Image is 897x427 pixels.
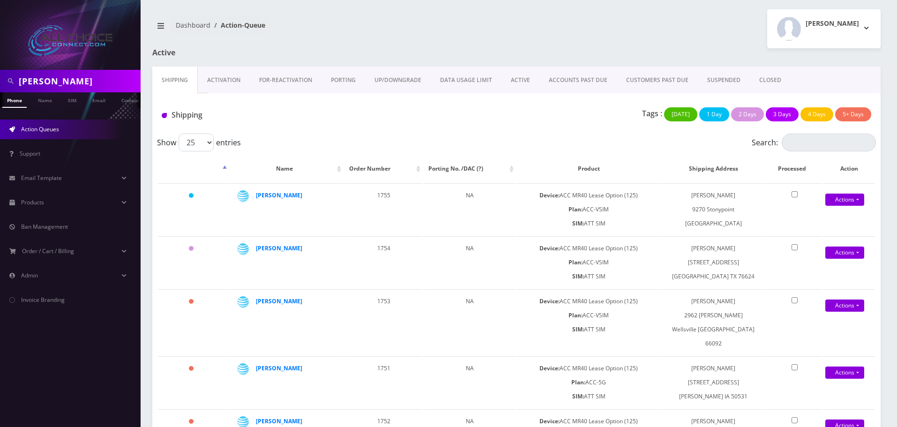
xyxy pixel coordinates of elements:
h2: [PERSON_NAME] [806,20,859,28]
a: [PERSON_NAME] [256,191,302,199]
td: NA [424,289,516,355]
b: SIM: [572,325,584,333]
a: [PERSON_NAME] [256,244,302,252]
img: All Choice Connect [28,25,112,56]
a: DATA USAGE LIMIT [431,67,501,94]
b: Plan: [568,311,583,319]
a: Actions [825,194,864,206]
span: Order / Cart / Billing [22,247,74,255]
b: Device: [539,364,560,372]
th: Shipping Address [662,155,765,182]
button: 1 Day [699,107,729,121]
td: [PERSON_NAME] [STREET_ADDRESS] [GEOGRAPHIC_DATA] TX 76624 [662,236,765,288]
td: NA [424,236,516,288]
b: Plan: [568,258,583,266]
b: Plan: [571,378,585,386]
b: Device: [539,297,560,305]
a: Actions [825,247,864,259]
h1: Shipping [162,111,389,120]
span: Email Template [21,174,62,182]
a: CUSTOMERS PAST DUE [617,67,698,94]
span: Action Queues [21,125,59,133]
td: NA [424,356,516,408]
span: Products [21,198,44,206]
button: [PERSON_NAME] [767,9,881,48]
p: Tags : [642,108,662,119]
a: PORTING [321,67,365,94]
th: Porting No. /DAC (?): activate to sort column ascending [424,155,516,182]
td: 1754 [344,236,423,288]
td: [PERSON_NAME] 2962 [PERSON_NAME] Wellsville [GEOGRAPHIC_DATA] 66092 [662,289,765,355]
th: : activate to sort column descending [158,155,229,182]
a: Name [33,92,57,107]
a: [PERSON_NAME] [256,417,302,425]
a: SIM [63,92,81,107]
nav: breadcrumb [152,15,509,42]
a: Actions [825,367,864,379]
span: Admin [21,271,38,279]
td: [PERSON_NAME] [STREET_ADDRESS] [PERSON_NAME] IA 50531 [662,356,765,408]
li: Action-Queue [210,20,265,30]
td: 1755 [344,183,423,235]
a: [PERSON_NAME] [256,297,302,305]
a: Dashboard [176,21,210,30]
th: Action [823,155,875,182]
a: Actions [825,300,864,312]
span: Support [20,150,40,157]
input: Search: [782,134,876,151]
a: Shipping [152,67,198,94]
b: Device: [539,191,560,199]
th: Name: activate to sort column ascending [230,155,344,182]
b: Plan: [568,205,583,213]
button: [DATE] [664,107,697,121]
b: SIM: [572,219,584,227]
a: ACCOUNTS PAST DUE [539,67,617,94]
label: Show entries [157,134,241,151]
a: FOR-REActivation [250,67,321,94]
select: Showentries [179,134,214,151]
a: ACTIVE [501,67,539,94]
td: 1753 [344,289,423,355]
span: Ban Management [21,223,68,231]
a: SUSPENDED [698,67,750,94]
td: ACC MR40 Lease Option (125) ACC-VSIM ATT SIM [517,289,661,355]
b: SIM: [572,392,584,400]
td: ACC MR40 Lease Option (125) ACC-5G ATT SIM [517,356,661,408]
td: [PERSON_NAME] 9270 Stonypoint [GEOGRAPHIC_DATA] [662,183,765,235]
a: Activation [198,67,250,94]
img: Shipping [162,113,167,118]
a: CLOSED [750,67,791,94]
input: Search in Company [19,72,138,90]
td: ACC MR40 Lease Option (125) ACC-VSIM ATT SIM [517,183,661,235]
td: ACC MR40 Lease Option (125) ACC-VSIM ATT SIM [517,236,661,288]
b: Device: [539,417,560,425]
button: 4 Days [800,107,833,121]
a: Phone [2,92,27,108]
h1: Active [152,48,386,57]
a: UP/DOWNGRADE [365,67,431,94]
button: 3 Days [766,107,799,121]
th: Processed: activate to sort column ascending [766,155,822,182]
span: Invoice Branding [21,296,65,304]
a: [PERSON_NAME] [256,364,302,372]
th: Order Number: activate to sort column ascending [344,155,423,182]
a: Company [117,92,148,107]
b: Device: [539,244,560,252]
b: SIM: [572,272,584,280]
td: NA [424,183,516,235]
th: Product [517,155,661,182]
td: 1751 [344,356,423,408]
button: 5+ Days [835,107,871,121]
a: Email [88,92,110,107]
label: Search: [752,134,876,151]
button: 2 Days [731,107,764,121]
